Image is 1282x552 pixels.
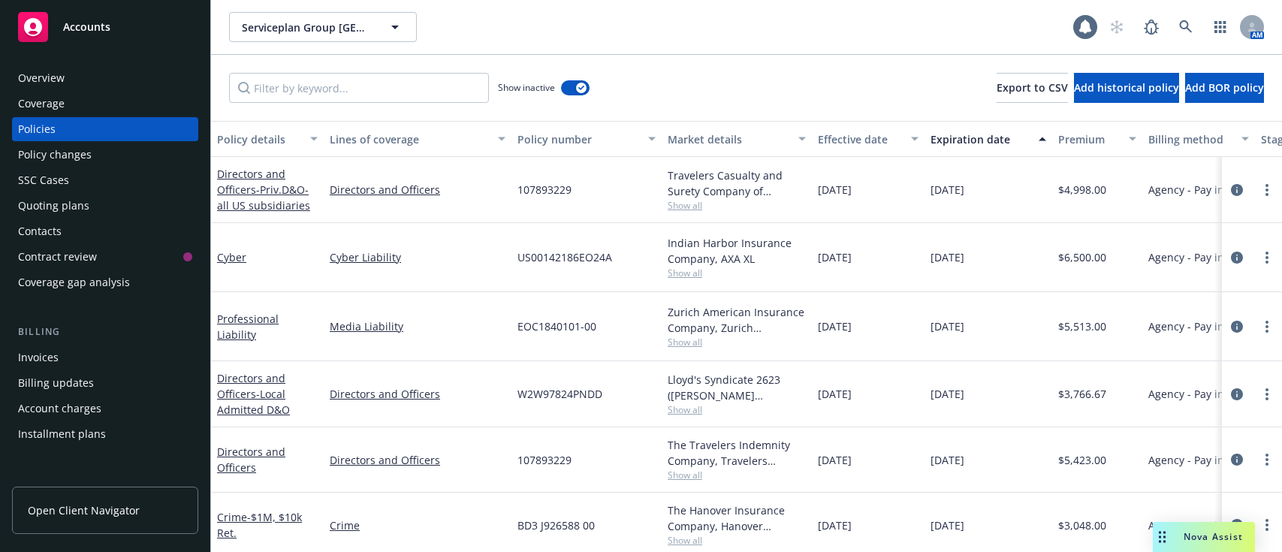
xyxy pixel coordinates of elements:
a: circleInformation [1228,249,1246,267]
div: Contacts [18,219,62,243]
div: Policy details [217,131,301,147]
a: more [1258,385,1276,403]
a: Search [1171,12,1201,42]
div: SSC Cases [18,168,69,192]
a: SSC Cases [12,168,198,192]
a: Directors and Officers [330,452,505,468]
span: Add historical policy [1074,80,1179,95]
a: Professional Liability [217,312,279,342]
a: Crime [330,517,505,533]
div: Billing method [1148,131,1232,147]
a: Policy changes [12,143,198,167]
span: Accounts [63,21,110,33]
a: Cyber [217,250,246,264]
a: more [1258,181,1276,199]
div: The Travelers Indemnity Company, Travelers Insurance [668,437,806,469]
button: Nova Assist [1153,522,1255,552]
a: more [1258,249,1276,267]
div: Quoting plans [18,194,89,218]
span: Show all [668,469,806,481]
a: Directors and Officers [330,182,505,198]
span: Show all [668,403,806,416]
div: Account charges [18,397,101,421]
button: Expiration date [925,121,1052,157]
span: - Priv.D&O-all US subsidiaries [217,182,310,213]
a: Invoices [12,345,198,370]
div: Overview [18,66,65,90]
div: Lines of coverage [330,131,489,147]
span: [DATE] [931,386,964,402]
span: [DATE] [931,182,964,198]
span: EOC1840101-00 [517,318,596,334]
div: Travelers Casualty and Surety Company of America, Travelers Insurance [668,167,806,199]
a: Directors and Officers [330,386,505,402]
button: Add BOR policy [1185,73,1264,103]
span: $6,500.00 [1058,249,1106,265]
div: Premium [1058,131,1120,147]
div: Billing updates [18,371,94,395]
div: Effective date [818,131,902,147]
div: Drag to move [1153,522,1172,552]
a: Directors and Officers [217,371,290,417]
div: Policy changes [18,143,92,167]
div: Installment plans [18,422,106,446]
span: Nova Assist [1184,530,1243,543]
span: [DATE] [818,249,852,265]
span: [DATE] [818,182,852,198]
span: W2W97824PNDD [517,386,602,402]
div: The Hanover Insurance Company, Hanover Insurance Group [668,502,806,534]
a: circleInformation [1228,385,1246,403]
span: Agency - Pay in full [1148,249,1244,265]
span: 107893229 [517,182,572,198]
span: Show all [668,267,806,279]
span: Agency - Pay in full [1148,517,1244,533]
a: Report a Bug [1136,12,1166,42]
span: [DATE] [818,452,852,468]
span: $5,513.00 [1058,318,1106,334]
span: Agency - Pay in full [1148,386,1244,402]
div: Coverage gap analysis [18,270,130,294]
span: Agency - Pay in full [1148,182,1244,198]
a: Switch app [1205,12,1235,42]
span: [DATE] [931,517,964,533]
button: Policy number [511,121,662,157]
span: [DATE] [931,318,964,334]
button: Add historical policy [1074,73,1179,103]
span: US00142186EO24A [517,249,612,265]
div: Market details [668,131,789,147]
span: Agency - Pay in full [1148,318,1244,334]
a: circleInformation [1228,451,1246,469]
span: [DATE] [931,249,964,265]
span: 107893229 [517,452,572,468]
button: Billing method [1142,121,1255,157]
span: [DATE] [818,386,852,402]
a: Overview [12,66,198,90]
div: Policy number [517,131,639,147]
div: Lloyd's Syndicate 2623 ([PERSON_NAME] [PERSON_NAME] Limited), [PERSON_NAME] Group [668,372,806,403]
input: Filter by keyword... [229,73,489,103]
span: Show inactive [498,81,555,94]
a: Coverage [12,92,198,116]
span: Show all [668,534,806,547]
button: Serviceplan Group [GEOGRAPHIC_DATA] LP [229,12,417,42]
div: Coverage [18,92,65,116]
span: [DATE] [818,517,852,533]
div: Invoices [18,345,59,370]
a: Policies [12,117,198,141]
a: Cyber Liability [330,249,505,265]
div: Billing [12,324,198,339]
a: circleInformation [1228,318,1246,336]
a: more [1258,516,1276,534]
button: Market details [662,121,812,157]
button: Effective date [812,121,925,157]
div: Indian Harbor Insurance Company, AXA XL [668,235,806,267]
a: Directors and Officers [217,445,285,475]
span: Serviceplan Group [GEOGRAPHIC_DATA] LP [242,20,372,35]
span: $3,766.67 [1058,386,1106,402]
a: more [1258,318,1276,336]
div: Contract review [18,245,97,269]
div: Expiration date [931,131,1030,147]
span: $3,048.00 [1058,517,1106,533]
span: [DATE] [818,318,852,334]
button: Export to CSV [997,73,1068,103]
